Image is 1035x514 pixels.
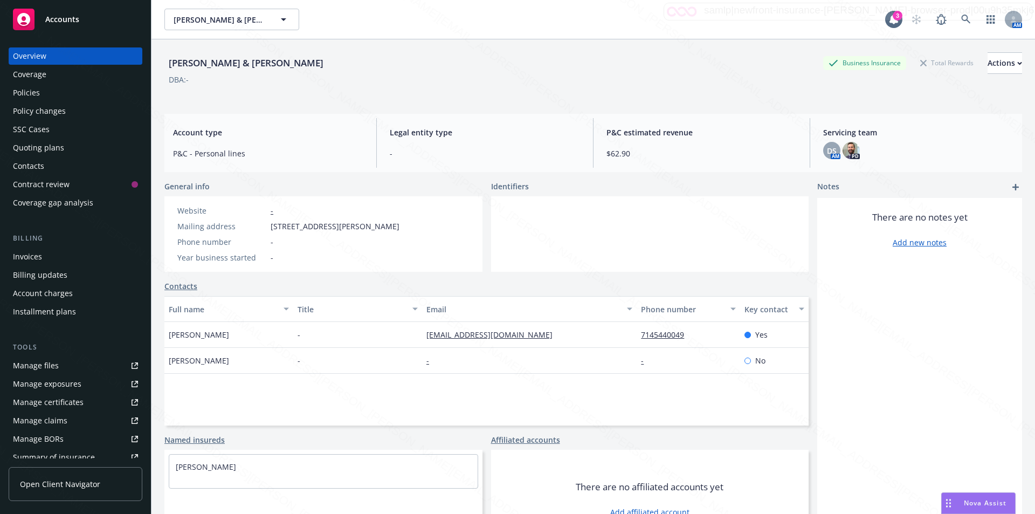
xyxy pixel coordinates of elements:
div: Website [177,205,266,216]
div: Billing [9,233,142,244]
div: Coverage [13,66,46,83]
div: Policies [13,84,40,101]
div: Actions [988,53,1022,73]
span: Yes [755,329,768,340]
span: Nova Assist [964,498,1006,508]
div: DBA: - [169,74,189,85]
a: Switch app [980,9,1002,30]
div: Tools [9,342,142,353]
a: Manage exposures [9,375,142,393]
div: Contacts [13,157,44,175]
div: Summary of insurance [13,449,95,466]
button: Email [422,296,637,322]
div: Billing updates [13,266,67,284]
a: - [641,355,652,366]
div: Full name [169,304,277,315]
span: There are no notes yet [872,211,968,224]
div: Account charges [13,285,73,302]
a: Add new notes [893,237,947,248]
div: 3 [893,11,902,20]
div: Phone number [177,236,266,248]
span: General info [164,181,210,192]
a: Affiliated accounts [491,434,560,446]
button: Actions [988,52,1022,74]
a: Contract review [9,176,142,193]
span: Account type [173,127,363,138]
div: Overview [13,47,46,65]
a: Policy changes [9,102,142,120]
div: SSC Cases [13,121,50,138]
div: Key contact [744,304,792,315]
div: [PERSON_NAME] & [PERSON_NAME] [164,56,328,70]
a: SSC Cases [9,121,142,138]
div: Mailing address [177,221,266,232]
div: Manage claims [13,412,67,429]
a: Invoices [9,248,142,265]
span: - [271,236,273,248]
a: Named insureds [164,434,225,446]
span: Legal entity type [390,127,580,138]
div: Business Insurance [823,56,906,70]
a: add [1009,181,1022,194]
a: Account charges [9,285,142,302]
span: DS [827,145,837,156]
div: Title [298,304,406,315]
span: $62.90 [606,148,797,159]
a: Manage files [9,357,142,374]
div: Manage exposures [13,375,81,393]
a: 7145440049 [641,330,693,340]
span: [PERSON_NAME] [169,329,229,340]
a: - [426,355,438,366]
a: Contacts [164,280,197,292]
span: - [298,355,300,366]
a: Policies [9,84,142,101]
a: Accounts [9,4,142,35]
span: Notes [817,181,839,194]
span: - [298,329,300,340]
button: [PERSON_NAME] & [PERSON_NAME] [164,9,299,30]
span: P&C estimated revenue [606,127,797,138]
span: No [755,355,765,366]
a: [EMAIL_ADDRESS][DOMAIN_NAME] [426,330,561,340]
a: Manage claims [9,412,142,429]
div: Contract review [13,176,70,193]
span: - [271,252,273,263]
a: Installment plans [9,303,142,320]
div: Drag to move [942,493,955,513]
span: [PERSON_NAME] [169,355,229,366]
a: Overview [9,47,142,65]
div: Email [426,304,620,315]
div: Total Rewards [915,56,979,70]
span: - [390,148,580,159]
span: [STREET_ADDRESS][PERSON_NAME] [271,221,399,232]
a: Report a Bug [930,9,952,30]
div: Manage BORs [13,430,64,448]
div: Manage files [13,357,59,374]
a: Coverage [9,66,142,83]
button: Phone number [637,296,740,322]
a: Summary of insurance [9,449,142,466]
span: Identifiers [491,181,529,192]
div: Coverage gap analysis [13,194,93,211]
a: Coverage gap analysis [9,194,142,211]
div: Installment plans [13,303,76,320]
button: Nova Assist [941,492,1016,514]
img: photo [843,142,860,159]
div: Year business started [177,252,266,263]
div: Invoices [13,248,42,265]
span: There are no affiliated accounts yet [576,481,723,494]
a: Search [955,9,977,30]
div: Policy changes [13,102,66,120]
div: Manage certificates [13,394,84,411]
a: [PERSON_NAME] [176,462,236,472]
button: Full name [164,296,293,322]
a: Manage certificates [9,394,142,411]
button: Key contact [740,296,809,322]
span: [PERSON_NAME] & [PERSON_NAME] [174,14,267,25]
span: Accounts [45,15,79,24]
a: - [271,205,273,216]
div: Quoting plans [13,139,64,156]
span: P&C - Personal lines [173,148,363,159]
span: Servicing team [823,127,1013,138]
div: Phone number [641,304,723,315]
